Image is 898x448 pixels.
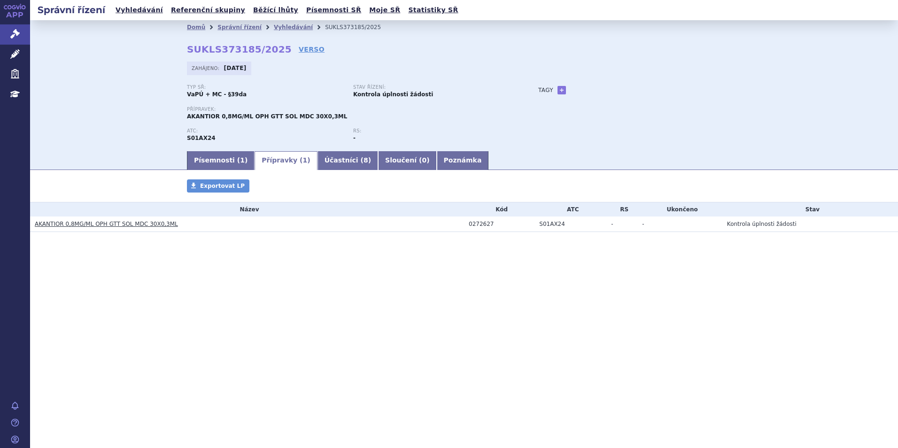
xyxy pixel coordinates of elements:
a: Exportovat LP [187,179,249,193]
div: 0272627 [469,221,534,227]
td: Kontrola úplnosti žádosti [722,216,898,232]
a: Vyhledávání [274,24,313,31]
a: Poznámka [437,151,489,170]
a: Moje SŘ [366,4,403,16]
p: ATC: [187,128,344,134]
h2: Správní řízení [30,3,113,16]
span: Exportovat LP [200,183,245,189]
strong: Kontrola úplnosti žádosti [353,91,433,98]
a: Vyhledávání [113,4,166,16]
p: Typ SŘ: [187,85,344,90]
p: RS: [353,128,510,134]
a: + [557,86,566,94]
strong: - [353,135,356,141]
a: AKANTIOR 0,8MG/ML OPH GTT SOL MDC 30X0,3ML [35,221,178,227]
p: Přípravek: [187,107,519,112]
a: Správní řízení [217,24,262,31]
a: Účastníci (8) [317,151,378,170]
a: VERSO [299,45,325,54]
th: ATC [534,202,606,216]
th: Stav [722,202,898,216]
a: Statistiky SŘ [405,4,461,16]
strong: VaPÚ + MC - §39da [187,91,247,98]
a: Domů [187,24,205,31]
a: Písemnosti SŘ [303,4,364,16]
span: - [642,221,644,227]
span: 1 [303,156,308,164]
th: Ukončeno [637,202,722,216]
span: - [611,221,613,227]
th: RS [606,202,637,216]
a: Referenční skupiny [168,4,248,16]
td: POLYHEXANID [534,216,606,232]
strong: POLYHEXANID [187,135,216,141]
th: Název [30,202,464,216]
li: SUKLS373185/2025 [325,20,393,34]
span: 1 [240,156,245,164]
strong: SUKLS373185/2025 [187,44,292,55]
a: Písemnosti (1) [187,151,255,170]
a: Přípravky (1) [255,151,317,170]
strong: [DATE] [224,65,247,71]
span: AKANTIOR 0,8MG/ML OPH GTT SOL MDC 30X0,3ML [187,113,347,120]
a: Sloučení (0) [378,151,436,170]
a: Běžící lhůty [250,4,301,16]
h3: Tagy [538,85,553,96]
span: 0 [422,156,426,164]
span: Zahájeno: [192,64,221,72]
p: Stav řízení: [353,85,510,90]
th: Kód [464,202,534,216]
span: 8 [364,156,368,164]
